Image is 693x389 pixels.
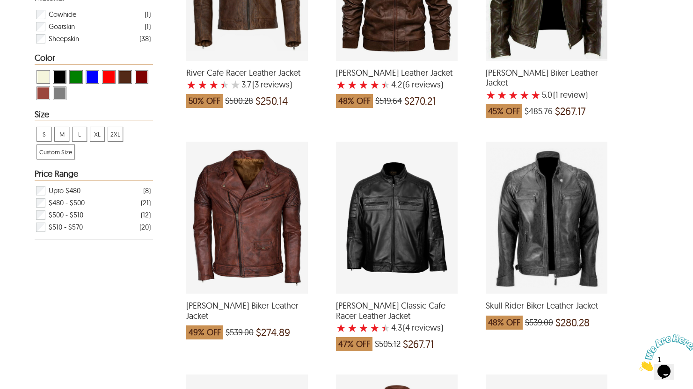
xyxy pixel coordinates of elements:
[35,110,153,121] div: Heading Filter Men Biker Leather Jackets by Size
[35,33,151,45] div: Filter Sheepskin Men Biker Leather Jackets
[375,96,402,106] span: $519.64
[391,323,402,332] label: 4.3
[381,80,390,89] label: 5 rating
[403,80,410,89] span: (6
[186,325,223,339] span: 49% OFF
[336,94,373,108] span: 48% OFF
[486,316,523,330] span: 48% OFF
[55,127,69,141] span: M
[220,80,229,89] label: 4 rating
[73,127,87,141] span: L
[403,323,410,332] span: (4
[519,90,530,100] label: 4 rating
[90,127,105,142] div: View XL Men Biker Leather Jackets
[72,127,87,142] div: View L Men Biker Leather Jackets
[336,288,458,356] a: Shawn Classic Cafe Racer Leather Jacket with a 4.25 Star Rating 4 Product Review which was at a p...
[35,209,151,221] div: Filter $500 - $510 Men Biker Leather Jackets
[553,90,558,100] span: (1
[555,107,586,116] span: $267.17
[486,90,496,100] label: 1 rating
[410,323,441,332] span: reviews
[86,70,99,84] div: View Blue Men Biker Leather Jackets
[186,80,197,89] label: 1 rating
[252,80,259,89] span: (3
[135,70,148,84] div: View Maroon Men Biker Leather Jackets
[486,104,522,118] span: 45% OFF
[143,185,151,196] div: ( 8 )
[553,90,588,100] span: )
[4,4,62,41] img: Chat attention grabber
[186,288,308,344] a: Sam Brando Biker Leather Jacket which was at a price of $539.00, now after discount the price is
[381,323,390,332] label: 5 rating
[336,301,458,321] span: Shawn Classic Cafe Racer Leather Jacket
[141,197,151,209] div: ( 21 )
[49,185,80,197] span: Upto $480
[391,80,402,89] label: 4.2
[410,80,441,89] span: reviews
[558,90,585,100] span: review
[404,96,436,106] span: $270.21
[226,328,254,337] span: $539.00
[141,209,151,221] div: ( 12 )
[108,127,123,142] div: View 2XL Men Biker Leather Jackets
[36,144,75,159] div: View Custom Size Men Biker Leather Jackets
[54,127,69,142] div: View M Men Biker Leather Jackets
[37,145,74,159] span: Custom Size
[403,80,443,89] span: )
[35,185,151,197] div: Filter Upto $480 Men Biker Leather Jackets
[90,127,104,141] span: XL
[336,80,346,89] label: 1 rating
[336,55,458,113] a: Ronald Biker Leather Jacket with a 4.166666666666666 Star Rating 6 Product Review which was at a ...
[35,221,151,233] div: Filter $510 - $570 Men Biker Leather Jackets
[145,8,151,20] div: ( 1 )
[36,86,50,100] div: View Cognac Men Biker Leather Jackets
[358,323,369,332] label: 3 rating
[197,80,208,89] label: 2 rating
[225,96,253,106] span: $500.28
[256,328,290,337] span: $274.89
[49,8,76,21] span: Cowhide
[49,221,83,233] span: $510 - $570
[336,323,346,332] label: 1 rating
[525,107,553,116] span: $485.76
[259,80,290,89] span: reviews
[241,80,251,89] label: 3.7
[49,209,83,221] span: $500 - $510
[230,80,241,89] label: 5 rating
[252,80,292,89] span: )
[35,169,153,180] div: Heading Filter Men Biker Leather Jackets by Price Range
[36,127,51,142] div: View S Men Biker Leather Jackets
[49,21,75,33] span: Goatskin
[508,90,518,100] label: 3 rating
[69,70,83,84] div: View Green Men Biker Leather Jackets
[255,96,288,106] span: $250.14
[525,318,553,327] span: $539.00
[347,80,357,89] label: 2 rating
[118,70,132,84] div: View Brown ( Brand Color ) Men Biker Leather Jackets
[358,80,369,89] label: 3 rating
[35,53,153,65] div: Heading Filter Men Biker Leather Jackets by Color
[186,94,223,108] span: 50% OFF
[186,55,308,113] a: River Cafe Racer Leather Jacket with a 3.666666666666666 Star Rating 3 Product Review which was a...
[102,70,116,84] div: View Red Men Biker Leather Jackets
[635,331,693,375] iframe: chat widget
[542,90,552,100] label: 5.0
[186,68,308,78] span: River Cafe Racer Leather Jacket
[403,339,434,349] span: $267.71
[531,90,541,100] label: 5 rating
[497,90,507,100] label: 2 rating
[486,301,607,311] span: Skull Rider Biker Leather Jacket
[36,70,50,84] div: View Beige Men Biker Leather Jackets
[336,68,458,78] span: Ronald Biker Leather Jacket
[555,318,590,327] span: $280.28
[53,70,66,84] div: View Black Men Biker Leather Jackets
[139,33,151,44] div: ( 38 )
[35,21,151,33] div: Filter Goatskin Men Biker Leather Jackets
[108,127,123,141] span: 2XL
[186,301,308,321] span: Sam Brando Biker Leather Jacket
[35,8,151,21] div: Filter Cowhide Men Biker Leather Jackets
[403,323,443,332] span: )
[486,68,607,88] span: Roy Sheepskin Biker Leather Jacket
[139,221,151,233] div: ( 20 )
